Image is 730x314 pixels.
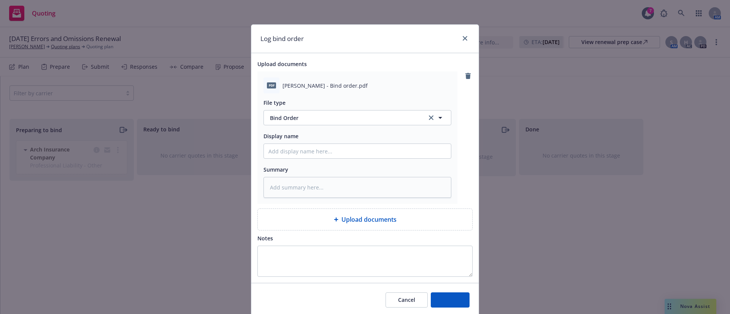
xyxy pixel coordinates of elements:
a: clear selection [427,113,436,122]
span: Notes [257,235,273,242]
span: File type [263,99,286,106]
a: close [460,34,470,43]
div: Upload documents [257,208,473,230]
span: Bind Order [270,114,419,122]
a: remove [463,71,473,80]
h1: Log bind order [260,34,304,44]
span: Display name [263,133,298,140]
button: Bind Orderclear selection [263,110,451,125]
span: Upload documents [257,60,307,68]
span: [PERSON_NAME] - Bind order.pdf [282,82,368,90]
button: Done [431,292,470,308]
span: Cancel [398,296,415,303]
input: Add display name here... [264,144,451,158]
span: pdf [267,82,276,88]
span: Summary [263,166,288,173]
button: Cancel [386,292,428,308]
span: Upload documents [341,215,397,224]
